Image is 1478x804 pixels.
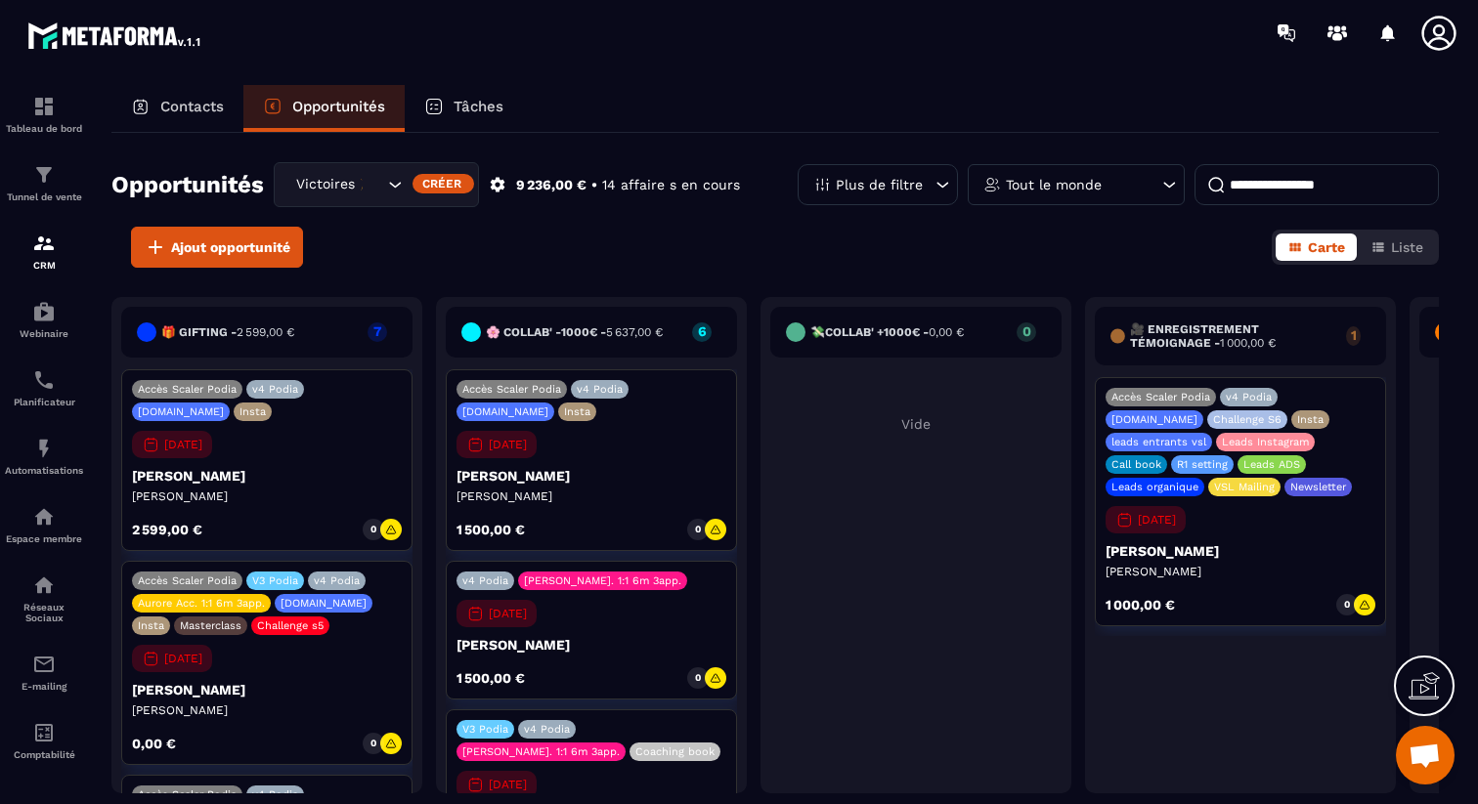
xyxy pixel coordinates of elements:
p: Espace membre [5,533,83,544]
p: Coaching book [635,745,715,758]
span: Victoires 🎉 [291,174,364,195]
p: Newsletter [1290,481,1346,493]
img: automations [32,300,56,323]
p: Réseaux Sociaux [5,602,83,623]
a: automationsautomationsWebinaire [5,285,83,354]
span: 5 637,00 € [606,325,663,339]
p: [PERSON_NAME] [132,468,402,484]
p: Leads organique [1111,481,1198,493]
p: Accès Scaler Podia [1111,391,1210,403]
p: Leads Instagram [1222,436,1309,448]
span: Carte [1308,239,1345,255]
img: email [32,653,56,676]
p: [PERSON_NAME]. 1:1 6m 3app. [524,574,681,587]
p: CRM [5,260,83,271]
p: 0 [695,671,701,685]
p: [PERSON_NAME] [132,488,402,504]
p: Accès Scaler Podia [138,788,237,801]
div: Créer [413,174,474,193]
p: Automatisations [5,465,83,476]
button: Ajout opportunité [131,227,303,268]
p: [DATE] [489,778,527,791]
p: V3 Podia [252,574,298,587]
p: Comptabilité [5,749,83,760]
h6: 🎁 Gifting - [161,325,294,339]
span: Liste [1391,239,1423,255]
p: Webinaire [5,328,83,339]
p: 0 [1017,324,1036,338]
a: Opportunités [243,85,405,132]
a: automationsautomationsEspace membre [5,490,83,559]
p: v4 Podia [252,788,298,801]
img: accountant [32,721,56,744]
p: Masterclass [180,619,241,632]
p: Leads ADS [1243,458,1300,471]
p: leads entrants vsl [1111,436,1206,448]
p: Plus de filtre [836,178,923,191]
p: [PERSON_NAME] [1106,543,1375,559]
p: 0 [695,523,701,536]
p: [PERSON_NAME] [456,468,726,484]
p: 0 [370,737,376,750]
img: automations [32,505,56,529]
p: • [591,176,597,194]
a: automationsautomationsAutomatisations [5,422,83,490]
p: Tableau de bord [5,123,83,134]
p: Planificateur [5,397,83,407]
p: Accès Scaler Podia [138,574,237,587]
p: 1 000,00 € [1106,598,1175,612]
p: Insta [138,619,164,632]
p: Challenge S6 [1213,413,1282,426]
a: emailemailE-mailing [5,638,83,706]
p: [PERSON_NAME] [132,702,402,718]
p: [DATE] [489,438,527,451]
p: V3 Podia [462,723,508,736]
p: 1 500,00 € [456,523,525,536]
a: social-networksocial-networkRéseaux Sociaux [5,559,83,638]
p: [DATE] [164,652,202,665]
p: [DATE] [1138,513,1176,527]
span: Ajout opportunité [171,237,290,257]
p: [DATE] [489,607,527,620]
p: 9 236,00 € [516,176,587,194]
p: v4 Podia [252,383,298,396]
p: 0 [1344,598,1350,612]
span: 1 000,00 € [1220,336,1276,350]
p: 1 500,00 € [456,671,525,685]
div: Search for option [274,162,479,207]
p: Vide [770,416,1062,432]
p: [DOMAIN_NAME] [281,597,367,610]
img: scheduler [32,368,56,392]
p: Opportunités [292,98,385,115]
p: 0 [370,523,376,536]
p: Challenge s5 [257,619,324,632]
a: formationformationCRM [5,217,83,285]
p: Aurore Acc. 1:1 6m 3app. [138,597,265,610]
p: v4 Podia [462,574,508,587]
p: [DOMAIN_NAME] [462,405,548,418]
a: formationformationTableau de bord [5,80,83,148]
p: [DOMAIN_NAME] [1111,413,1197,426]
p: 0,00 € [132,737,176,750]
p: [PERSON_NAME] [1106,564,1375,579]
a: schedulerschedulerPlanificateur [5,354,83,422]
p: E-mailing [5,681,83,692]
p: 7 [368,324,387,338]
p: Tâches [454,98,503,115]
img: logo [27,18,203,53]
img: automations [32,437,56,460]
p: Tunnel de vente [5,191,83,202]
h6: 💸Collab' +1000€ - [810,325,964,339]
h6: 🌸 Collab' -1000€ - [486,325,663,339]
p: 1 [1346,328,1361,342]
p: [PERSON_NAME]. 1:1 6m 3app. [462,745,620,758]
h6: 🎥 Enregistrement témoignage - [1130,322,1336,350]
p: [PERSON_NAME] [456,637,726,653]
span: 0,00 € [929,325,964,339]
a: Tâches [405,85,523,132]
p: [PERSON_NAME] [456,488,726,504]
p: [DOMAIN_NAME] [138,405,224,418]
p: Call book [1111,458,1161,471]
a: Ouvrir le chat [1396,726,1455,784]
p: 14 affaire s en cours [602,176,740,194]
